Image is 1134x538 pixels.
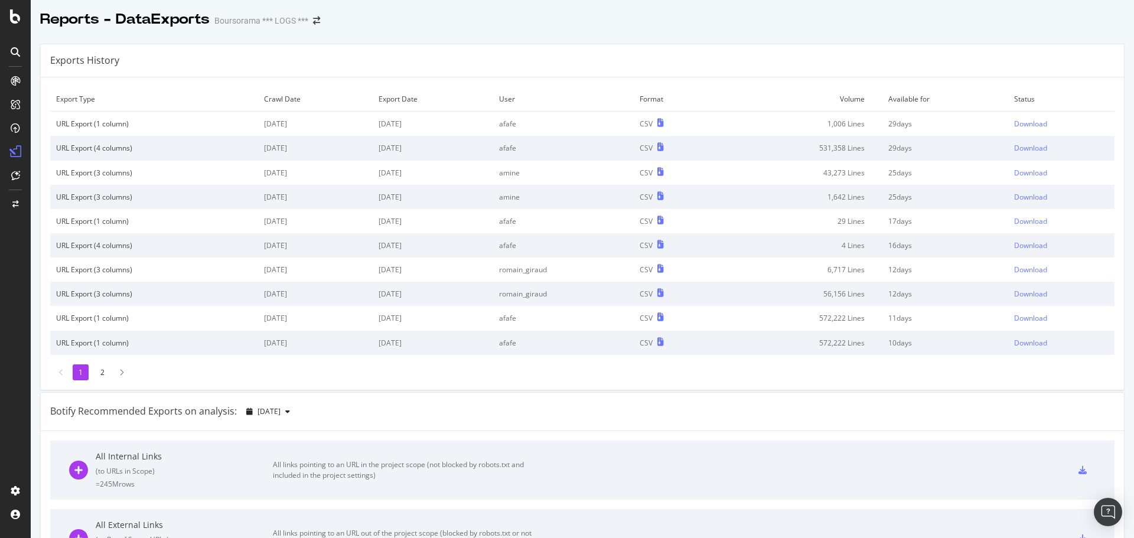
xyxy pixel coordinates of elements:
div: URL Export (1 column) [56,338,252,348]
td: 16 days [882,233,1008,257]
td: 17 days [882,209,1008,233]
div: Reports - DataExports [40,9,210,30]
div: CSV [640,289,653,299]
td: Format [634,87,719,112]
td: 572,222 Lines [719,306,883,330]
div: Download [1014,289,1047,299]
td: 56,156 Lines [719,282,883,306]
div: CSV [640,338,653,348]
td: Export Date [373,87,493,112]
td: 29 days [882,136,1008,160]
td: afafe [493,136,634,160]
div: Download [1014,143,1047,153]
div: Exports History [50,54,119,67]
td: [DATE] [258,136,373,160]
div: Botify Recommended Exports on analysis: [50,405,237,418]
td: 29 Lines [719,209,883,233]
div: All External Links [96,519,273,531]
div: arrow-right-arrow-left [313,17,320,25]
div: URL Export (3 columns) [56,168,252,178]
a: Download [1014,143,1109,153]
div: URL Export (1 column) [56,119,252,129]
a: Download [1014,265,1109,275]
td: [DATE] [373,233,493,257]
li: 2 [94,364,110,380]
td: [DATE] [258,257,373,282]
td: 11 days [882,306,1008,330]
td: 531,358 Lines [719,136,883,160]
a: Download [1014,289,1109,299]
div: CSV [640,119,653,129]
td: [DATE] [373,112,493,136]
td: 572,222 Lines [719,331,883,355]
td: [DATE] [258,161,373,185]
a: Download [1014,168,1109,178]
li: 1 [73,364,89,380]
div: URL Export (3 columns) [56,265,252,275]
td: Export Type [50,87,258,112]
div: URL Export (3 columns) [56,289,252,299]
div: ( to URLs in Scope ) [96,466,273,476]
div: URL Export (3 columns) [56,192,252,202]
td: [DATE] [258,233,373,257]
a: Download [1014,240,1109,250]
div: CSV [640,313,653,323]
div: CSV [640,192,653,202]
td: afafe [493,209,634,233]
td: 12 days [882,282,1008,306]
td: amine [493,161,634,185]
span: 2025 Aug. 8th [258,406,281,416]
div: URL Export (4 columns) [56,143,252,153]
td: amine [493,185,634,209]
div: URL Export (4 columns) [56,240,252,250]
td: Available for [882,87,1008,112]
td: 12 days [882,257,1008,282]
td: [DATE] [258,306,373,330]
td: [DATE] [373,257,493,282]
div: csv-export [1078,466,1087,474]
div: Download [1014,338,1047,348]
div: Download [1014,265,1047,275]
td: [DATE] [258,209,373,233]
div: Download [1014,192,1047,202]
div: CSV [640,168,653,178]
td: User [493,87,634,112]
td: 29 days [882,112,1008,136]
div: Open Intercom Messenger [1094,498,1122,526]
div: Download [1014,168,1047,178]
td: 10 days [882,331,1008,355]
td: 6,717 Lines [719,257,883,282]
div: URL Export (1 column) [56,216,252,226]
td: 43,273 Lines [719,161,883,185]
div: URL Export (1 column) [56,313,252,323]
td: Status [1008,87,1115,112]
td: [DATE] [258,331,373,355]
td: afafe [493,233,634,257]
td: [DATE] [373,282,493,306]
div: CSV [640,265,653,275]
div: CSV [640,240,653,250]
div: Download [1014,216,1047,226]
div: = 245M rows [96,479,273,489]
a: Download [1014,313,1109,323]
div: All Internal Links [96,451,273,462]
a: Download [1014,216,1109,226]
td: 1,006 Lines [719,112,883,136]
td: 25 days [882,185,1008,209]
div: CSV [640,216,653,226]
td: 4 Lines [719,233,883,257]
td: afafe [493,112,634,136]
td: [DATE] [373,161,493,185]
td: [DATE] [373,209,493,233]
td: [DATE] [373,136,493,160]
td: 1,642 Lines [719,185,883,209]
a: Download [1014,119,1109,129]
td: [DATE] [373,331,493,355]
td: afafe [493,306,634,330]
a: Download [1014,192,1109,202]
a: Download [1014,338,1109,348]
div: Download [1014,119,1047,129]
div: CSV [640,143,653,153]
td: romain_giraud [493,257,634,282]
div: Download [1014,313,1047,323]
